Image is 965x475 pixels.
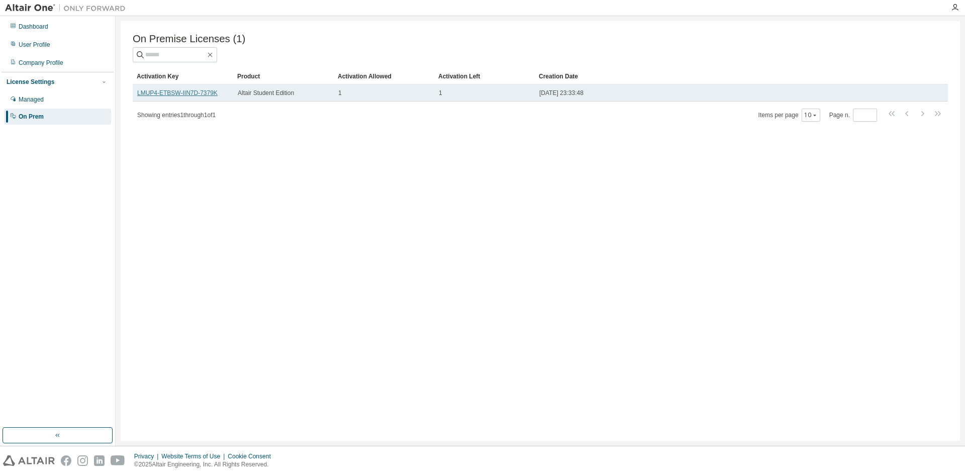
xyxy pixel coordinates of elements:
[111,455,125,466] img: youtube.svg
[5,3,131,13] img: Altair One
[19,113,44,121] div: On Prem
[438,68,531,84] div: Activation Left
[237,68,330,84] div: Product
[228,452,276,460] div: Cookie Consent
[19,59,63,67] div: Company Profile
[539,68,904,84] div: Creation Date
[77,455,88,466] img: instagram.svg
[238,89,294,97] span: Altair Student Edition
[137,89,218,97] a: LMUP4-ETBSW-IIN7D-7379K
[19,96,44,104] div: Managed
[829,109,877,122] span: Page n.
[7,78,54,86] div: License Settings
[137,112,216,119] span: Showing entries 1 through 1 of 1
[804,111,818,119] button: 10
[94,455,105,466] img: linkedin.svg
[19,41,50,49] div: User Profile
[161,452,228,460] div: Website Terms of Use
[134,460,277,469] p: © 2025 Altair Engineering, Inc. All Rights Reserved.
[338,89,342,97] span: 1
[19,23,48,31] div: Dashboard
[758,109,820,122] span: Items per page
[133,33,245,45] span: On Premise Licenses (1)
[134,452,161,460] div: Privacy
[439,89,442,97] span: 1
[539,89,584,97] span: [DATE] 23:33:48
[3,455,55,466] img: altair_logo.svg
[137,68,229,84] div: Activation Key
[338,68,430,84] div: Activation Allowed
[61,455,71,466] img: facebook.svg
